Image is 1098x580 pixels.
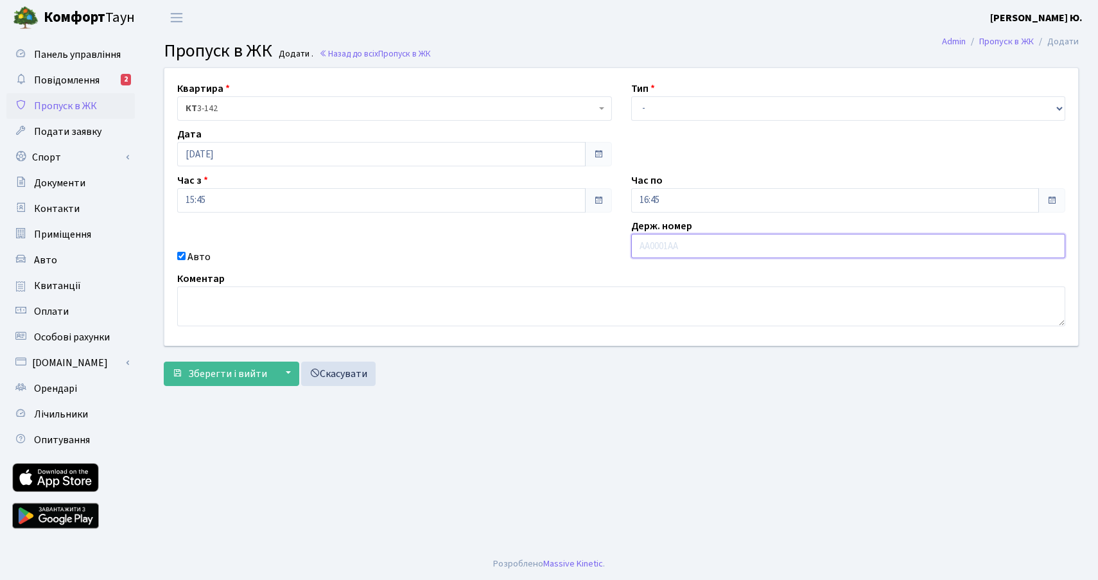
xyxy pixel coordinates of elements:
span: Контакти [34,202,80,216]
b: Комфорт [44,7,105,28]
div: Розроблено . [493,557,605,571]
span: <b>КТ</b>&nbsp;&nbsp;&nbsp;&nbsp;3-142 [177,96,612,121]
button: Зберегти і вийти [164,362,275,386]
span: Опитування [34,433,90,447]
a: Скасувати [301,362,376,386]
b: [PERSON_NAME] Ю. [990,11,1083,25]
a: Назад до всіхПропуск в ЖК [319,48,431,60]
a: Пропуск в ЖК [979,35,1034,48]
span: Орендарі [34,382,77,396]
label: Квартира [177,81,230,96]
label: Дата [177,127,202,142]
span: Авто [34,253,57,267]
span: Повідомлення [34,73,100,87]
a: Massive Kinetic [543,557,603,570]
span: Документи [34,176,85,190]
label: Час з [177,173,208,188]
a: Лічильники [6,401,135,427]
a: Повідомлення2 [6,67,135,93]
div: 2 [121,74,131,85]
span: Квитанції [34,279,81,293]
small: Додати . [276,49,313,60]
nav: breadcrumb [923,28,1098,55]
span: Таун [44,7,135,29]
label: Авто [187,249,211,265]
span: Подати заявку [34,125,101,139]
a: Опитування [6,427,135,453]
a: Пропуск в ЖК [6,93,135,119]
span: Пропуск в ЖК [34,99,97,113]
span: Оплати [34,304,69,319]
a: Admin [942,35,966,48]
a: Оплати [6,299,135,324]
b: КТ [186,102,197,115]
a: Спорт [6,145,135,170]
label: Держ. номер [631,218,692,234]
span: Пропуск в ЖК [164,38,272,64]
img: logo.png [13,5,39,31]
a: [PERSON_NAME] Ю. [990,10,1083,26]
span: Зберегти і вийти [188,367,267,381]
input: AA0001AA [631,234,1066,258]
span: Пропуск в ЖК [378,48,431,60]
a: Приміщення [6,222,135,247]
label: Час по [631,173,663,188]
a: Авто [6,247,135,273]
label: Тип [631,81,655,96]
a: Особові рахунки [6,324,135,350]
a: Контакти [6,196,135,222]
span: Лічильники [34,407,88,421]
span: Особові рахунки [34,330,110,344]
span: Панель управління [34,48,121,62]
li: Додати [1034,35,1079,49]
span: <b>КТ</b>&nbsp;&nbsp;&nbsp;&nbsp;3-142 [186,102,596,115]
a: [DOMAIN_NAME] [6,350,135,376]
a: Панель управління [6,42,135,67]
a: Подати заявку [6,119,135,145]
label: Коментар [177,271,225,286]
a: Документи [6,170,135,196]
span: Приміщення [34,227,91,242]
a: Орендарі [6,376,135,401]
a: Квитанції [6,273,135,299]
button: Переключити навігацію [161,7,193,28]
